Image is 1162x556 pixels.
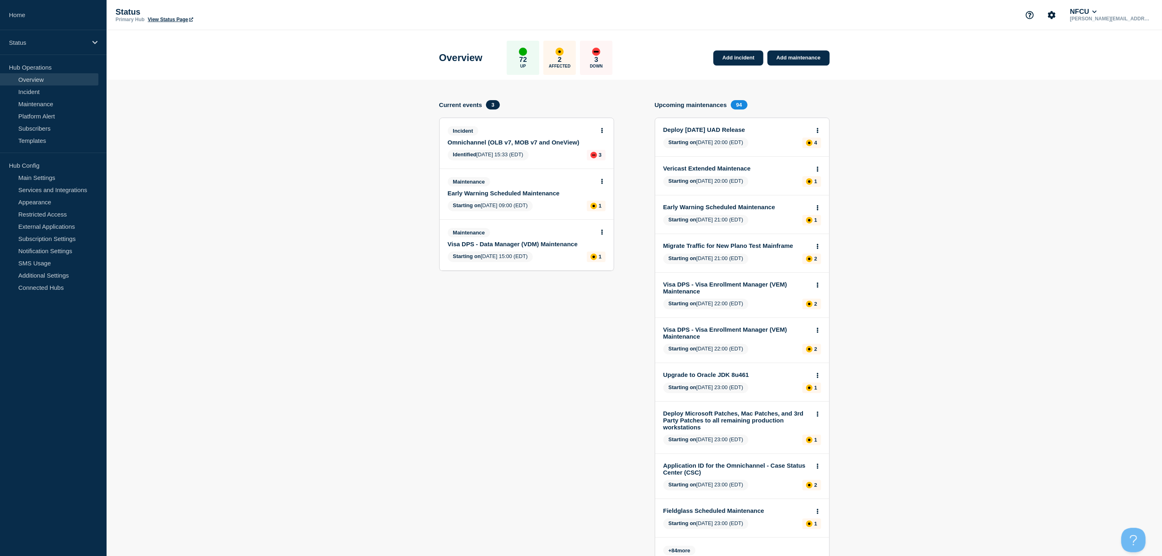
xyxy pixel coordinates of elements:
[663,165,810,172] a: Vericast Extended Maintenace
[439,52,483,63] h1: Overview
[814,140,817,146] p: 4
[663,204,810,210] a: Early Warning Scheduled Maintenance
[453,202,481,208] span: Starting on
[453,253,481,259] span: Starting on
[814,521,817,527] p: 1
[669,300,697,306] span: Starting on
[767,50,829,66] a: Add maintenance
[556,48,564,56] div: affected
[663,546,696,555] span: + more
[591,203,597,209] div: affected
[591,254,597,260] div: affected
[806,437,813,443] div: affected
[486,100,499,109] span: 3
[595,56,598,64] p: 3
[663,462,810,476] a: Application ID for the Omnichannel - Case Status Center (CSC)
[669,217,697,223] span: Starting on
[806,178,813,185] div: affected
[663,138,749,148] span: [DATE] 20:00 (EDT)
[590,64,603,68] p: Down
[599,152,602,158] p: 3
[713,50,763,66] a: Add incident
[663,383,749,393] span: [DATE] 23:00 (EDT)
[663,480,749,490] span: [DATE] 23:00 (EDT)
[806,256,813,262] div: affected
[669,482,697,488] span: Starting on
[669,255,697,261] span: Starting on
[663,435,749,445] span: [DATE] 23:00 (EDT)
[655,101,727,108] h4: Upcoming maintenances
[671,547,677,554] span: 84
[814,346,817,352] p: 2
[448,241,595,247] a: Visa DPS - Data Manager (VDM) Maintenance
[448,177,491,186] span: Maintenance
[116,7,278,17] p: Status
[448,139,595,146] a: Omnichannel (OLB v7, MOB v7 and OneView)
[1068,8,1099,16] button: NFCU
[669,384,697,390] span: Starting on
[591,152,597,158] div: down
[663,519,749,529] span: [DATE] 23:00 (EDT)
[1068,16,1153,22] p: [PERSON_NAME][EMAIL_ADDRESS][DOMAIN_NAME]
[663,326,810,340] a: Visa DPS - Visa Enrollment Manager (VEM) Maintenance
[663,242,810,249] a: Migrate Traffic for New Plano Test Mainframe
[663,299,749,309] span: [DATE] 22:00 (EDT)
[448,190,595,197] a: Early Warning Scheduled Maintenance
[148,17,193,22] a: View Status Page
[669,436,697,442] span: Starting on
[814,385,817,391] p: 1
[558,56,562,64] p: 2
[814,178,817,184] p: 1
[663,281,810,295] a: Visa DPS - Visa Enrollment Manager (VEM) Maintenance
[669,178,697,184] span: Starting on
[453,151,477,158] span: Identified
[663,344,749,355] span: [DATE] 22:00 (EDT)
[731,100,747,109] span: 94
[519,56,527,64] p: 72
[814,437,817,443] p: 1
[814,217,817,223] p: 1
[814,256,817,262] p: 2
[599,254,602,260] p: 1
[806,385,813,391] div: affected
[448,126,479,136] span: Incident
[663,254,749,264] span: [DATE] 21:00 (EDT)
[599,203,602,209] p: 1
[806,482,813,488] div: affected
[448,150,529,160] span: [DATE] 15:33 (EDT)
[520,64,526,68] p: Up
[663,410,810,431] a: Deploy Microsoft Patches, Mac Patches, and 3rd Party Patches to all remaining production workstat...
[1021,7,1038,24] button: Support
[663,176,749,187] span: [DATE] 20:00 (EDT)
[663,371,810,378] a: Upgrade to Oracle JDK 8u461
[663,126,810,133] a: Deploy [DATE] UAD Release
[806,301,813,307] div: affected
[806,217,813,223] div: affected
[663,507,810,514] a: Fieldglass Scheduled Maintenance
[1043,7,1060,24] button: Account settings
[9,39,87,46] p: Status
[448,201,533,211] span: [DATE] 09:00 (EDT)
[814,482,817,488] p: 2
[663,215,749,225] span: [DATE] 21:00 (EDT)
[116,17,144,22] p: Primary Hub
[448,252,533,262] span: [DATE] 15:00 (EDT)
[806,140,813,146] div: affected
[669,520,697,526] span: Starting on
[1121,528,1146,552] iframe: Help Scout Beacon - Open
[448,228,491,237] span: Maintenance
[806,346,813,352] div: affected
[519,48,527,56] div: up
[669,346,697,352] span: Starting on
[806,521,813,527] div: affected
[439,101,482,108] h4: Current events
[669,139,697,145] span: Starting on
[814,301,817,307] p: 2
[592,48,600,56] div: down
[549,64,571,68] p: Affected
